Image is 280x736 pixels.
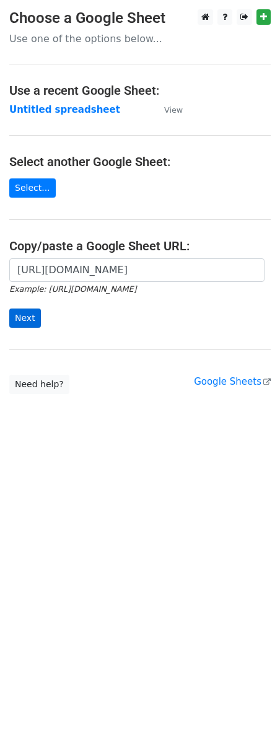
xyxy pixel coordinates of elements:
[9,104,120,115] a: Untitled spreadsheet
[164,105,183,115] small: View
[9,154,271,169] h4: Select another Google Sheet:
[9,32,271,45] p: Use one of the options below...
[9,239,271,253] h4: Copy/paste a Google Sheet URL:
[9,309,41,328] input: Next
[194,376,271,387] a: Google Sheets
[218,677,280,736] iframe: Chat Widget
[9,178,56,198] a: Select...
[9,375,69,394] a: Need help?
[9,284,136,294] small: Example: [URL][DOMAIN_NAME]
[9,83,271,98] h4: Use a recent Google Sheet:
[152,104,183,115] a: View
[9,258,265,282] input: Paste your Google Sheet URL here
[9,9,271,27] h3: Choose a Google Sheet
